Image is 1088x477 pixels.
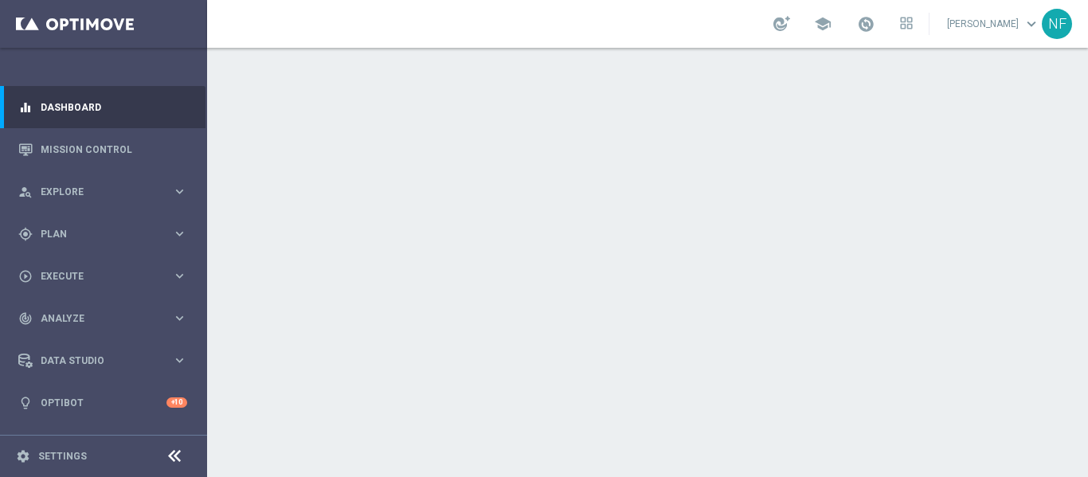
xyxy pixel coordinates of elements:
button: person_search Explore keyboard_arrow_right [18,186,188,198]
div: NF [1042,9,1072,39]
span: keyboard_arrow_down [1023,15,1040,33]
a: Mission Control [41,128,187,170]
button: equalizer Dashboard [18,101,188,114]
i: person_search [18,185,33,199]
i: play_circle_outline [18,269,33,283]
button: gps_fixed Plan keyboard_arrow_right [18,228,188,240]
a: Settings [38,452,87,461]
button: Mission Control [18,143,188,156]
div: Optibot [18,381,187,424]
span: Explore [41,187,172,197]
i: keyboard_arrow_right [172,311,187,326]
i: keyboard_arrow_right [172,226,187,241]
span: Analyze [41,314,172,323]
i: keyboard_arrow_right [172,184,187,199]
div: Explore [18,185,172,199]
i: track_changes [18,311,33,326]
div: Plan [18,227,172,241]
a: Optibot [41,381,166,424]
button: track_changes Analyze keyboard_arrow_right [18,312,188,325]
button: play_circle_outline Execute keyboard_arrow_right [18,270,188,283]
span: school [814,15,832,33]
div: Dashboard [18,86,187,128]
button: Data Studio keyboard_arrow_right [18,354,188,367]
div: +10 [166,397,187,408]
i: lightbulb [18,396,33,410]
i: settings [16,449,30,463]
i: equalizer [18,100,33,115]
span: Data Studio [41,356,172,366]
a: Dashboard [41,86,187,128]
div: Mission Control [18,128,187,170]
div: Analyze [18,311,172,326]
i: gps_fixed [18,227,33,241]
span: Plan [41,229,172,239]
button: lightbulb Optibot +10 [18,397,188,409]
i: keyboard_arrow_right [172,268,187,283]
i: keyboard_arrow_right [172,353,187,368]
div: Data Studio [18,354,172,368]
div: Execute [18,269,172,283]
span: Execute [41,272,172,281]
a: [PERSON_NAME]keyboard_arrow_down [945,12,1042,36]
